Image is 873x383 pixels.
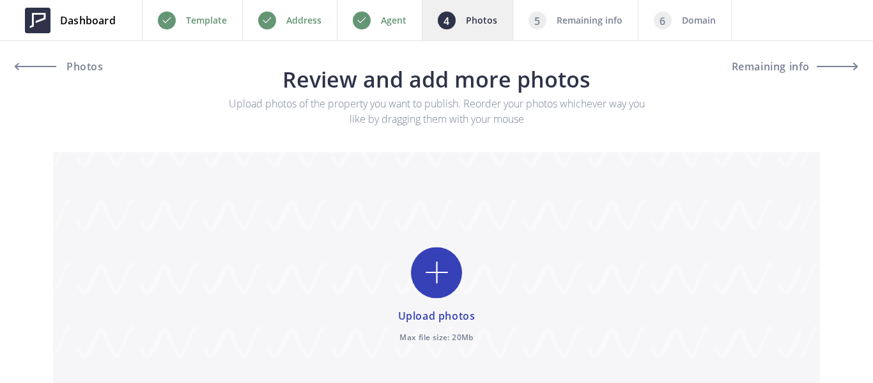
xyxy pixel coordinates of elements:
[10,68,863,91] h3: Review and add more photos
[60,13,116,28] span: Dashboard
[732,51,858,82] button: Remaining info
[557,13,622,28] p: Remaining info
[224,96,650,127] p: Upload photos of the property you want to publish. Reorder your photos whichever way you like by ...
[682,13,716,28] p: Domain
[186,13,227,28] p: Template
[15,1,125,40] a: Dashboard
[63,61,104,72] span: Photos
[381,13,406,28] p: Agent
[732,61,810,72] span: Remaining info
[15,51,130,82] a: Photos
[466,13,497,28] p: Photos
[286,13,321,28] p: Address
